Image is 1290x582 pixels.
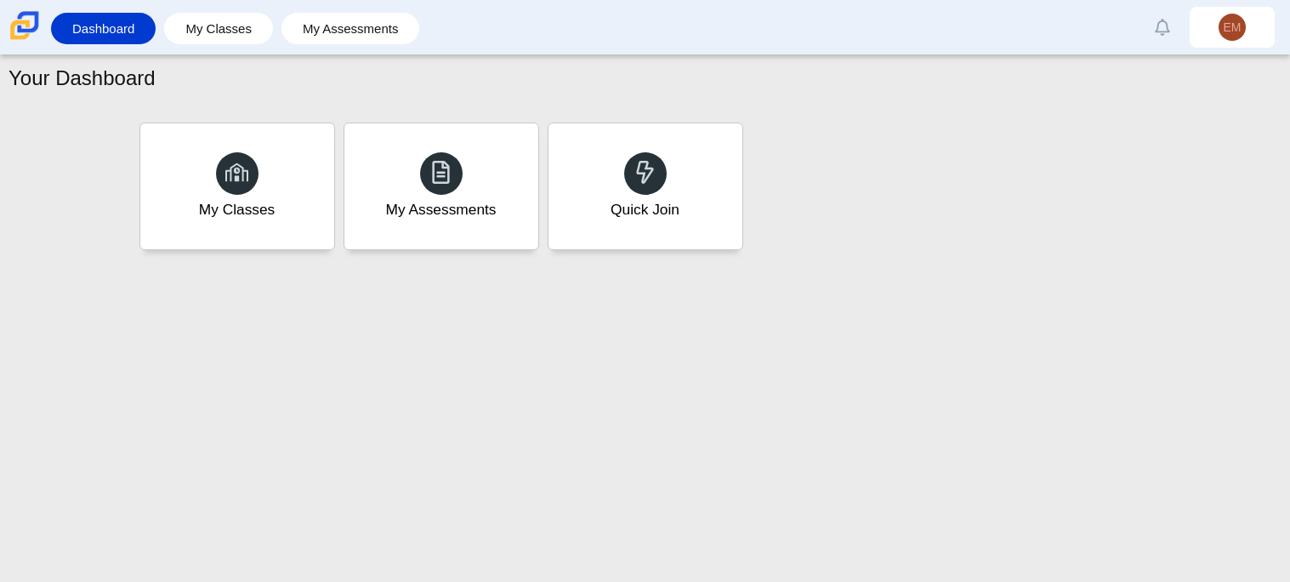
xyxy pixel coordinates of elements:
div: Quick Join [611,199,679,220]
a: Alerts [1144,9,1181,46]
span: EM [1224,21,1242,33]
a: My Assessments [344,123,539,250]
a: EM [1190,7,1275,48]
div: My Assessments [386,199,497,220]
img: Carmen School of Science & Technology [7,8,43,43]
a: Carmen School of Science & Technology [7,31,43,46]
a: My Assessments [290,13,412,44]
a: Quick Join [548,123,743,250]
a: My Classes [173,13,264,44]
div: My Classes [199,199,276,220]
h1: Your Dashboard [9,64,156,93]
a: Dashboard [60,13,147,44]
a: My Classes [139,123,335,250]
